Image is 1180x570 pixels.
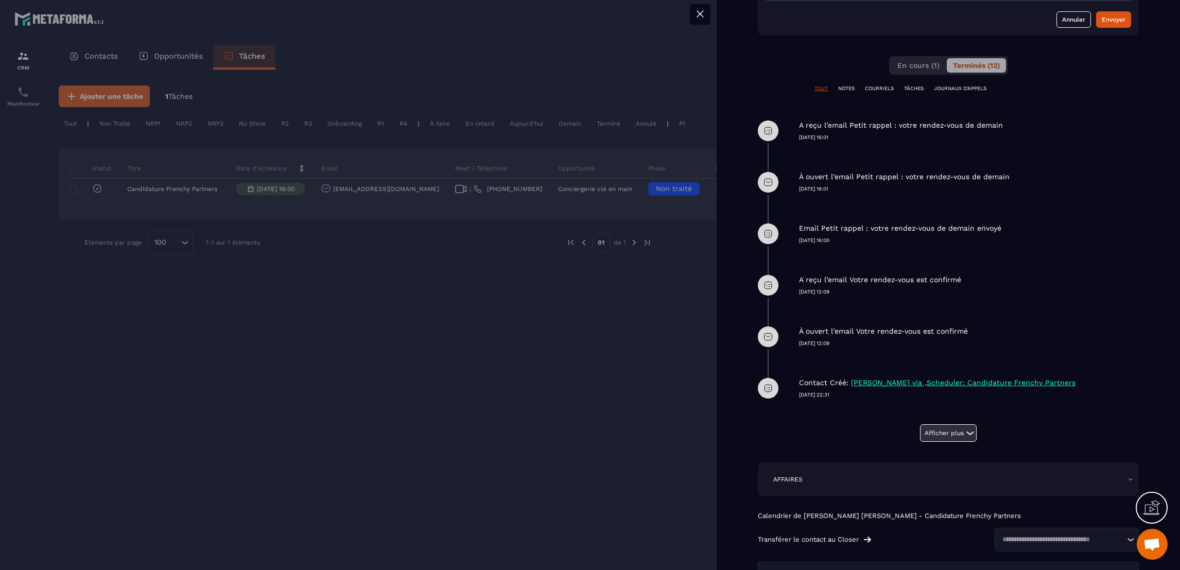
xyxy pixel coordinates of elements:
p: [DATE] 12:09 [799,340,1139,347]
p: Transférer le contact au Closer [758,536,859,544]
p: Email Petit rappel : votre rendez-vous de demain envoyé [799,223,1001,233]
p: AFFAIRES [773,475,803,483]
input: Search for option [999,534,1124,545]
div: Search for option [995,528,1139,551]
div: Envoyer [1102,14,1125,25]
button: Terminés (12) [947,58,1006,73]
p: Calendrier de [PERSON_NAME] [PERSON_NAME] - Candidature Frenchy Partners [758,512,1139,520]
p: [DATE] 16:00 [799,237,1139,244]
p: NOTES [838,85,855,92]
p: [PERSON_NAME] via ,Scheduler: Candidature Frenchy Partners [851,378,1075,388]
p: JOURNAUX D'APPELS [934,85,986,92]
div: Ouvrir le chat [1137,529,1168,560]
p: COURRIELS [865,85,894,92]
button: Envoyer [1096,11,1131,28]
p: [DATE] 22:31 [799,391,1139,399]
p: À ouvert l’email Votre rendez-vous est confirmé [799,326,968,336]
button: Annuler [1056,11,1091,28]
p: [DATE] 16:01 [799,185,1139,193]
p: À ouvert l’email Petit rappel : votre rendez-vous de demain [799,172,1010,182]
p: Contact Créé: [799,378,848,388]
button: Afficher plus [920,424,977,442]
p: A reçu l’email Votre rendez-vous est confirmé [799,275,961,285]
button: En cours (1) [891,58,946,73]
span: Terminés (12) [953,61,1000,70]
span: En cours (1) [897,61,940,70]
p: [DATE] 16:01 [799,134,1139,141]
p: TÂCHES [904,85,924,92]
p: TOUT [814,85,828,92]
p: A reçu l’email Petit rappel : votre rendez-vous de demain [799,120,1003,130]
p: [DATE] 12:09 [799,288,1139,296]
